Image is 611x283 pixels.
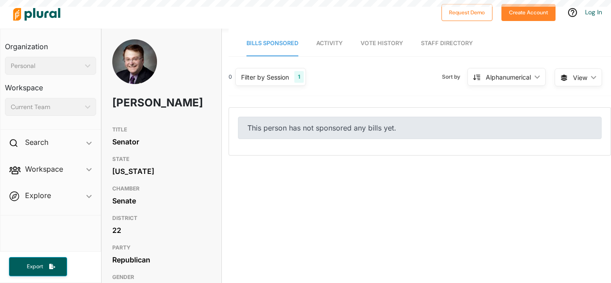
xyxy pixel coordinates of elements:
[5,34,96,53] h3: Organization
[5,75,96,94] h3: Workspace
[25,137,48,147] h2: Search
[112,89,171,116] h1: [PERSON_NAME]
[112,183,211,194] h3: CHAMBER
[246,31,298,56] a: Bills Sponsored
[442,73,467,81] span: Sort by
[441,7,492,17] a: Request Demo
[112,165,211,178] div: [US_STATE]
[501,4,556,21] button: Create Account
[11,102,81,112] div: Current Team
[241,72,289,82] div: Filter by Session
[112,154,211,165] h3: STATE
[112,272,211,283] h3: GENDER
[246,40,298,46] span: Bills Sponsored
[112,194,211,207] div: Senate
[441,4,492,21] button: Request Demo
[21,263,49,270] span: Export
[112,224,211,237] div: 22
[112,135,211,148] div: Senator
[11,61,81,71] div: Personal
[112,124,211,135] h3: TITLE
[486,72,531,82] div: Alphanumerical
[112,39,157,99] img: Headshot of Brian Birdwell
[9,257,67,276] button: Export
[585,8,602,16] a: Log In
[316,40,343,46] span: Activity
[229,73,232,81] div: 0
[573,73,587,82] span: View
[421,31,473,56] a: Staff Directory
[294,71,304,83] div: 1
[112,213,211,224] h3: DISTRICT
[361,31,403,56] a: Vote History
[501,7,556,17] a: Create Account
[112,253,211,266] div: Republican
[361,40,403,46] span: Vote History
[316,31,343,56] a: Activity
[238,117,602,139] div: This person has not sponsored any bills yet.
[112,242,211,253] h3: PARTY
